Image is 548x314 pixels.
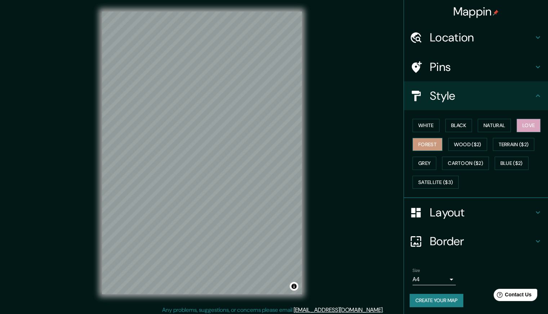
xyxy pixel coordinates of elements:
[404,81,548,110] div: Style
[404,23,548,52] div: Location
[430,30,534,45] h4: Location
[413,138,442,151] button: Forest
[102,12,302,294] canvas: Map
[413,119,440,132] button: White
[453,4,499,19] h4: Mappin
[493,10,499,15] img: pin-icon.png
[448,138,487,151] button: Wood ($2)
[404,198,548,227] div: Layout
[404,227,548,256] div: Border
[493,138,535,151] button: Terrain ($2)
[413,274,456,285] div: A4
[290,282,298,291] button: Toggle attribution
[404,53,548,81] div: Pins
[413,176,459,189] button: Satellite ($3)
[430,205,534,220] h4: Layout
[413,157,436,170] button: Grey
[410,294,463,307] button: Create your map
[445,119,472,132] button: Black
[517,119,540,132] button: Love
[413,268,420,274] label: Size
[294,306,383,314] a: [EMAIL_ADDRESS][DOMAIN_NAME]
[484,286,540,306] iframe: Help widget launcher
[430,60,534,74] h4: Pins
[442,157,489,170] button: Cartoon ($2)
[430,89,534,103] h4: Style
[478,119,511,132] button: Natural
[430,234,534,248] h4: Border
[495,157,529,170] button: Blue ($2)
